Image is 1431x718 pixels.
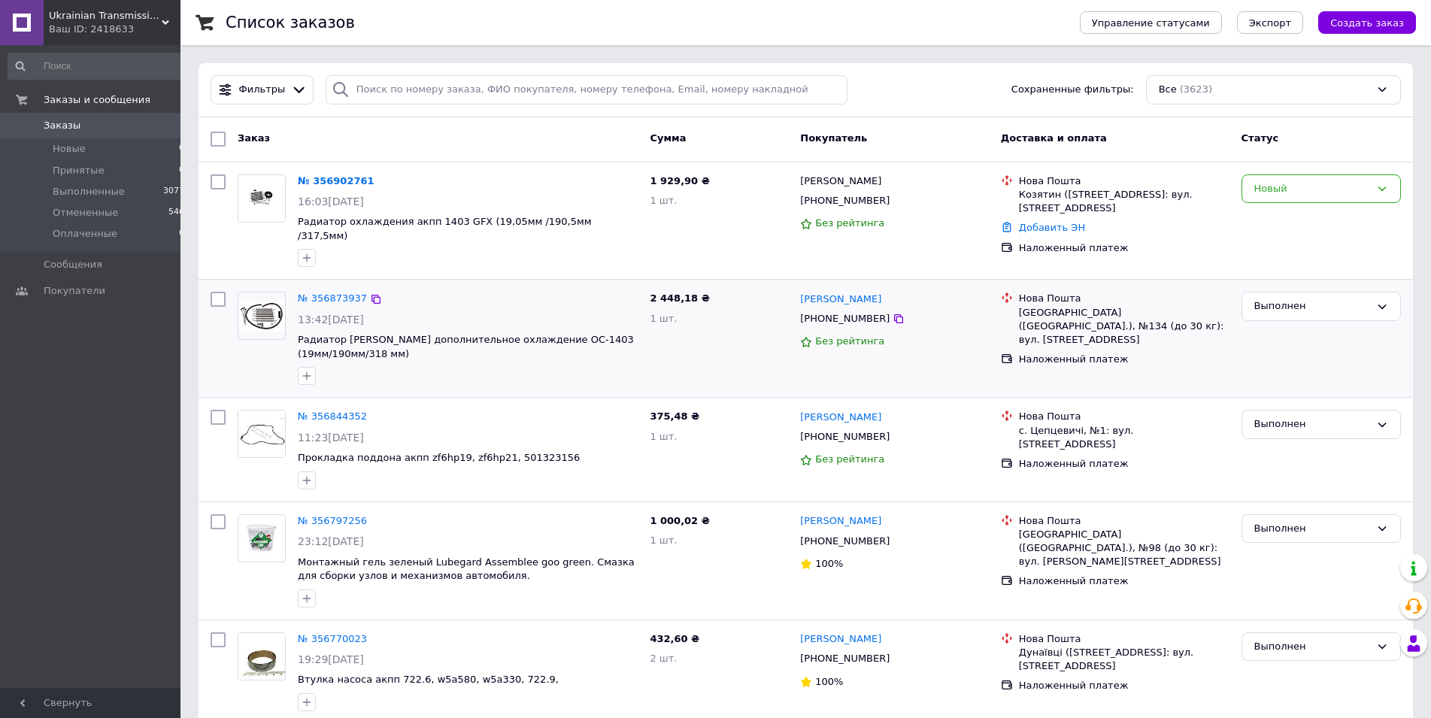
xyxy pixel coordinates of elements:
span: Олександр Фурман [800,174,881,189]
div: Новый [1254,181,1370,197]
span: 2 448,18 ₴ [650,292,709,304]
img: Фото товару [238,177,285,219]
div: [PHONE_NUMBER] [797,427,893,447]
span: 432,60 ₴ [650,633,699,644]
span: 1 929,90 ₴ [650,175,709,186]
a: № 356844352 [298,411,367,422]
span: Статус [1242,132,1279,144]
img: Фото товару [238,411,285,457]
span: Без рейтинга [815,217,884,229]
span: 2 шт. [650,653,677,664]
span: Новые [53,142,86,156]
div: Выполнен [1254,639,1370,655]
div: Наложенный платеж [1019,353,1229,366]
button: Управление статусами [1080,11,1222,34]
a: № 356770023 [298,633,367,644]
a: Прокладка поддона акпп zf6hp19, zf6hp21, 501323156 [298,452,580,463]
a: Фото товару [238,632,286,680]
span: Оплаченные [53,227,117,241]
button: Экспорт [1237,11,1303,34]
span: Все [1159,83,1177,97]
div: Выполнен [1254,417,1370,432]
a: № 356797256 [298,515,367,526]
span: 375,48 ₴ [650,411,699,422]
div: с. Цепцевичі, №1: вул. [STREET_ADDRESS] [1019,424,1229,451]
span: 546 [168,206,184,220]
span: Фильтры [239,83,286,97]
span: 13:42[DATE] [298,314,364,326]
div: Нова Пошта [1019,292,1229,305]
span: Принятые [53,164,105,177]
div: Выполнен [1254,521,1370,537]
span: 1 шт. [650,313,677,324]
a: Фото товару [238,174,286,223]
div: [PHONE_NUMBER] [797,309,893,329]
span: 23:12[DATE] [298,535,364,547]
img: Фото товару [238,301,285,331]
span: Доставка и оплата [1001,132,1107,144]
button: Создать заказ [1318,11,1416,34]
a: № 356902761 [298,175,374,186]
span: 1 шт. [650,195,677,206]
a: Создать заказ [1303,17,1416,28]
h1: Список заказов [226,14,355,32]
a: [PERSON_NAME] [800,632,881,647]
a: Монтажный гель зеленый Lubegard Assemblee goo green. Смазка для сборки узлов и механизмов автомоб... [298,556,635,582]
a: Фото товару [238,514,286,562]
span: Управление статусами [1092,17,1210,29]
span: 1 000,02 ₴ [650,515,709,526]
div: Нова Пошта [1019,632,1229,646]
span: Выполненные [53,185,125,198]
div: Наложенный платеж [1019,457,1229,471]
span: Без рейтинга [815,335,884,347]
img: Фото товару [238,516,285,560]
span: 0 [179,227,184,241]
span: Сохраненные фильтры: [1011,83,1134,97]
span: Ukrainian Transmission Centre [49,9,162,23]
span: Заказы и сообщения [44,93,150,107]
div: Нова Пошта [1019,410,1229,423]
div: Выполнен [1254,298,1370,314]
div: [GEOGRAPHIC_DATA] ([GEOGRAPHIC_DATA].), №134 (до 30 кг): вул. [STREET_ADDRESS] [1019,306,1229,347]
img: Фото товару [238,633,285,680]
span: Покупатели [44,284,105,298]
a: Втулка насоса акпп 722.6, w5a580, w5a330, 722.9, [298,674,559,685]
span: Отмененные [53,206,118,220]
div: Козятин ([STREET_ADDRESS]: вул. [STREET_ADDRESS] [1019,188,1229,215]
input: Поиск [8,53,186,80]
span: (3623) [1180,83,1212,95]
a: Фото товару [238,410,286,458]
div: [GEOGRAPHIC_DATA] ([GEOGRAPHIC_DATA].), №98 (до 30 кг): вул. [PERSON_NAME][STREET_ADDRESS] [1019,528,1229,569]
a: Добавить ЭН [1019,222,1085,233]
span: Заказы [44,119,80,132]
a: № 356873937 [298,292,367,304]
span: Экспорт [1249,17,1291,29]
div: Нова Пошта [1019,174,1229,188]
span: 19:29[DATE] [298,653,364,665]
div: [PHONE_NUMBER] [797,532,893,551]
div: Ваш ID: 2418633 [49,23,180,36]
div: Наложенный платеж [1019,241,1229,255]
a: [PERSON_NAME] [800,292,881,307]
span: 0 [179,164,184,177]
span: 0 [179,142,184,156]
div: Дунаївці ([STREET_ADDRESS]: вул. [STREET_ADDRESS] [1019,646,1229,673]
a: Фото товару [238,292,286,340]
span: Без рейтинга [815,453,884,465]
a: Радиатор охлаждения акпп 1403 GFX (19,05мм /190,5мм /317,5мм) [298,216,592,241]
span: 3077 [163,185,184,198]
div: Нова Пошта [1019,514,1229,528]
span: 100% [815,558,843,569]
span: Сумма [650,132,686,144]
a: Радиатор [PERSON_NAME] дополнительное охлаждение OC-1403 (19мм/190мм/318 мм) [298,334,634,359]
a: [PERSON_NAME] [800,411,881,425]
div: Наложенный платеж [1019,574,1229,588]
div: Наложенный платеж [1019,679,1229,692]
span: 1 шт. [650,535,677,546]
span: Покупатель [800,132,867,144]
span: 16:03[DATE] [298,195,364,208]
